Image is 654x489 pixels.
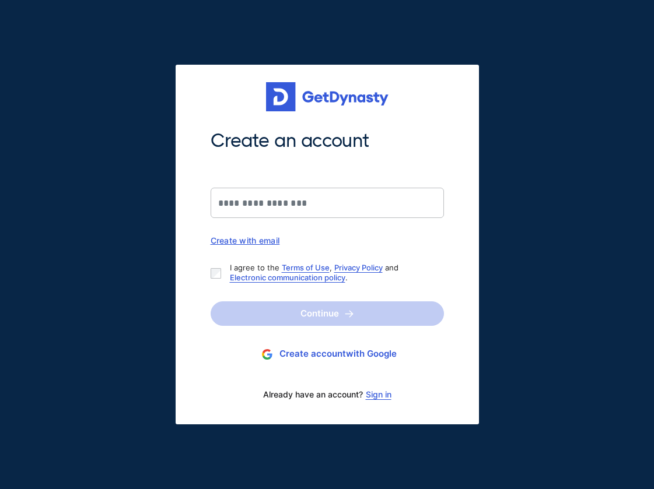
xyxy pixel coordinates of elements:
[211,343,444,365] button: Create accountwith Google
[230,263,435,283] p: I agree to the , and .
[366,390,391,399] a: Sign in
[334,263,383,272] a: Privacy Policy
[230,273,345,282] a: Electronic communication policy
[211,235,444,245] div: Create with email
[211,382,444,407] div: Already have an account?
[282,263,330,272] a: Terms of Use
[211,129,444,153] span: Create an account
[266,82,389,111] img: Get started for free with Dynasty Trust Company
